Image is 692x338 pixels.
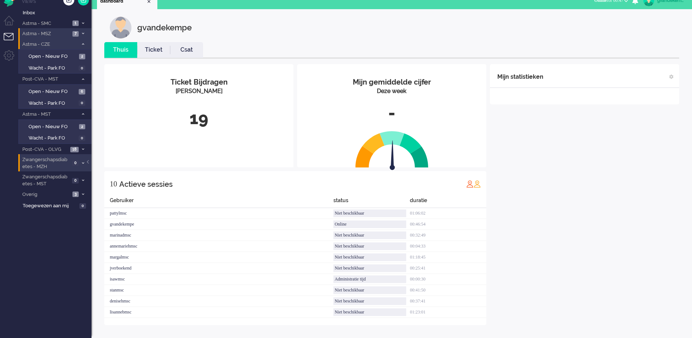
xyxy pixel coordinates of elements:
[21,20,70,27] span: Astma - SMC
[72,160,79,166] span: 0
[333,308,406,316] div: Niet beschikbaar
[104,274,333,285] div: isawmsc
[410,219,486,230] div: 00:46:54
[410,230,486,241] div: 00:32:49
[72,192,79,197] span: 3
[29,123,77,130] span: Open - Nieuw FO
[170,46,203,54] a: Csat
[72,31,79,37] span: 7
[4,16,20,32] li: Dashboard menu
[21,201,91,209] a: Toegewezen aan mij 0
[410,263,486,274] div: 00:25:41
[377,140,408,172] img: arrow.svg
[474,180,481,187] img: profile_orange.svg
[21,64,91,72] a: Wacht - Park FO 0
[333,242,406,250] div: Niet beschikbaar
[137,46,170,54] a: Ticket
[410,296,486,307] div: 00:37:41
[497,70,543,84] div: Mijn statistieken
[79,100,85,106] span: 0
[72,21,79,26] span: 1
[104,46,137,54] a: Thuis
[333,286,406,294] div: Niet beschikbaar
[333,209,406,217] div: Niet beschikbaar
[333,253,406,261] div: Niet beschikbaar
[355,131,429,168] img: semi_circle.svg
[410,252,486,263] div: 01:18:45
[29,88,77,95] span: Open - Nieuw FO
[466,180,474,187] img: profile_red.svg
[104,42,137,58] li: Thuis
[303,101,481,125] div: -
[110,107,288,131] div: 19
[137,16,192,38] div: gvandekempe
[29,135,77,142] span: Wacht - Park FO
[21,30,70,37] span: Astma - MSZ
[21,146,68,153] span: Post-CVA - OLVG
[110,177,117,191] div: 10
[410,274,486,285] div: 00:00:30
[333,264,406,272] div: Niet beschikbaar
[72,178,79,183] span: 0
[29,53,77,60] span: Open - Nieuw FO
[104,208,333,219] div: pattylmsc
[119,177,173,192] div: Actieve sessies
[21,156,70,170] span: Zwangerschapsdiabetes - MZH
[104,252,333,263] div: margalmsc
[23,203,77,209] span: Toegewezen aan mij
[29,65,77,72] span: Wacht - Park FO
[104,230,333,241] div: marinadmsc
[410,241,486,252] div: 00:04:33
[110,16,132,38] img: customer.svg
[79,203,86,209] span: 0
[303,77,481,88] div: Mijn gemiddelde cijfer
[21,99,91,107] a: Wacht - Park FO 0
[170,42,203,58] li: Csat
[29,100,77,107] span: Wacht - Park FO
[410,307,486,318] div: 01:23:01
[21,87,91,95] a: Open - Nieuw FO 6
[4,50,20,67] li: Admin menu
[333,275,406,283] div: Administratie tijd
[104,219,333,230] div: gvandekempe
[333,231,406,239] div: Niet beschikbaar
[104,296,333,307] div: denisehmsc
[21,174,70,187] span: Zwangerschapsdiabetes - MST
[410,208,486,219] div: 01:06:02
[21,111,78,118] span: Astma - MST
[79,135,85,141] span: 0
[21,134,91,142] a: Wacht - Park FO 0
[303,87,481,96] div: Deze week
[104,285,333,296] div: stanmsc
[79,54,85,59] span: 2
[79,66,85,71] span: 0
[333,197,410,208] div: status
[23,10,91,16] span: Inbox
[110,87,288,96] div: [PERSON_NAME]
[333,297,406,305] div: Niet beschikbaar
[410,197,486,208] div: duratie
[104,197,333,208] div: Gebruiker
[104,263,333,274] div: jverboekend
[79,89,85,94] span: 6
[21,122,91,130] a: Open - Nieuw FO 2
[70,147,79,152] span: 18
[333,220,406,228] div: Online
[21,76,78,83] span: Post-CVA - MST
[104,241,333,252] div: annemariehmsc
[21,8,91,16] a: Inbox
[21,52,91,60] a: Open - Nieuw FO 2
[137,42,170,58] li: Ticket
[410,285,486,296] div: 00:41:50
[79,124,85,130] span: 2
[110,77,288,88] div: Ticket Bijdragen
[21,41,78,48] span: Astma - CZE
[4,33,20,49] li: Tickets menu
[104,307,333,318] div: lisannebmsc
[21,191,70,198] span: Overig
